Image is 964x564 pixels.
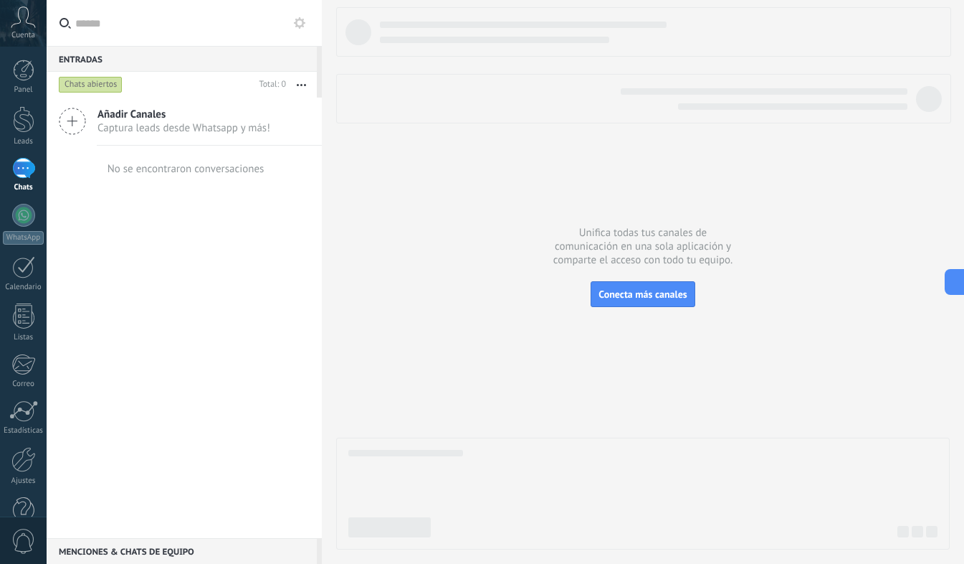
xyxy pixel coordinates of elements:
[97,121,270,135] span: Captura leads desde Whatsapp y más!
[591,281,695,307] button: Conecta más canales
[59,76,123,93] div: Chats abiertos
[3,231,44,245] div: WhatsApp
[47,538,317,564] div: Menciones & Chats de equipo
[3,183,44,192] div: Chats
[108,162,264,176] div: No se encontraron conversaciones
[598,288,687,301] span: Conecta más canales
[3,426,44,436] div: Estadísticas
[3,137,44,146] div: Leads
[11,31,35,40] span: Cuenta
[3,85,44,95] div: Panel
[3,283,44,292] div: Calendario
[254,77,286,92] div: Total: 0
[3,380,44,389] div: Correo
[47,46,317,72] div: Entradas
[3,476,44,486] div: Ajustes
[97,108,270,121] span: Añadir Canales
[3,333,44,342] div: Listas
